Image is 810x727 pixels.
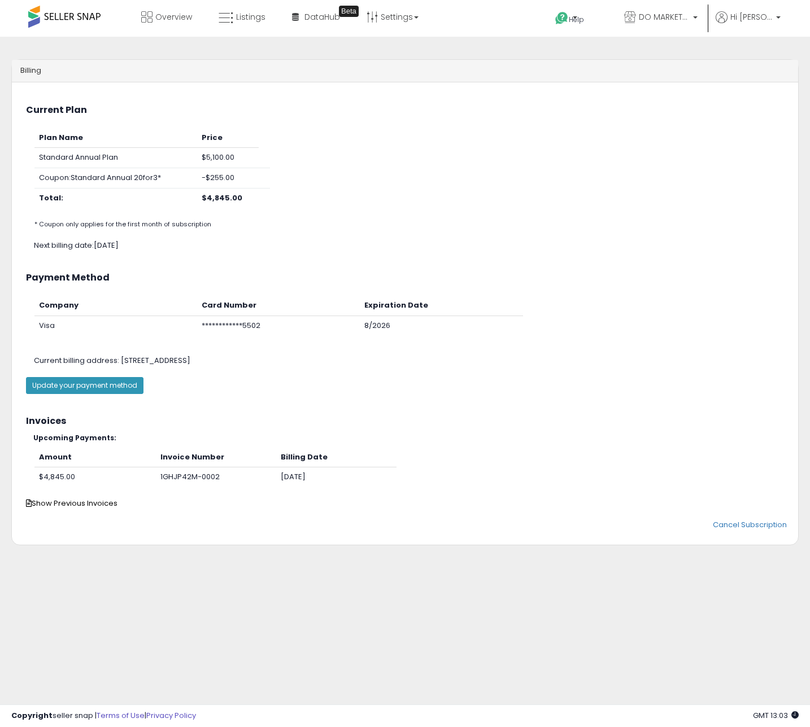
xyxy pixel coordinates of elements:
[360,296,522,316] th: Expiration Date
[26,273,784,283] h3: Payment Method
[555,11,569,25] i: Get Help
[713,519,787,530] a: Cancel Subscription
[26,498,117,509] span: Show Previous Invoices
[34,296,197,316] th: Company
[34,168,197,189] td: Coupon: Standard Annual 20for3*
[569,15,584,24] span: Help
[546,3,606,37] a: Help
[276,467,397,487] td: [DATE]
[12,60,798,82] div: Billing
[202,192,242,203] b: $4,845.00
[25,356,800,366] div: [STREET_ADDRESS]
[304,11,340,23] span: DataHub
[639,11,690,23] span: DO MARKETPLACE LLC
[197,148,259,168] td: $5,100.00
[26,416,784,426] h3: Invoices
[34,148,197,168] td: Standard Annual Plan
[34,316,197,336] td: Visa
[730,11,773,23] span: Hi [PERSON_NAME]
[34,220,211,229] small: * Coupon only applies for the first month of subscription
[339,6,359,17] div: Tooltip anchor
[197,296,360,316] th: Card Number
[716,11,781,37] a: Hi [PERSON_NAME]
[197,128,259,148] th: Price
[360,316,522,336] td: 8/2026
[25,240,800,251] div: Next billing date: [DATE]
[26,377,143,394] button: Update your payment method
[34,448,156,467] th: Amount
[34,355,119,366] span: Current billing address:
[156,467,276,487] td: 1GHJP42M-0002
[33,434,784,441] h5: Upcoming Payments:
[34,467,156,487] td: $4,845.00
[34,128,197,148] th: Plan Name
[197,168,259,189] td: -$255.00
[39,192,63,203] b: Total:
[26,105,784,115] h3: Current Plan
[156,448,276,467] th: Invoice Number
[276,448,397,467] th: Billing Date
[155,11,192,23] span: Overview
[236,11,265,23] span: Listings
